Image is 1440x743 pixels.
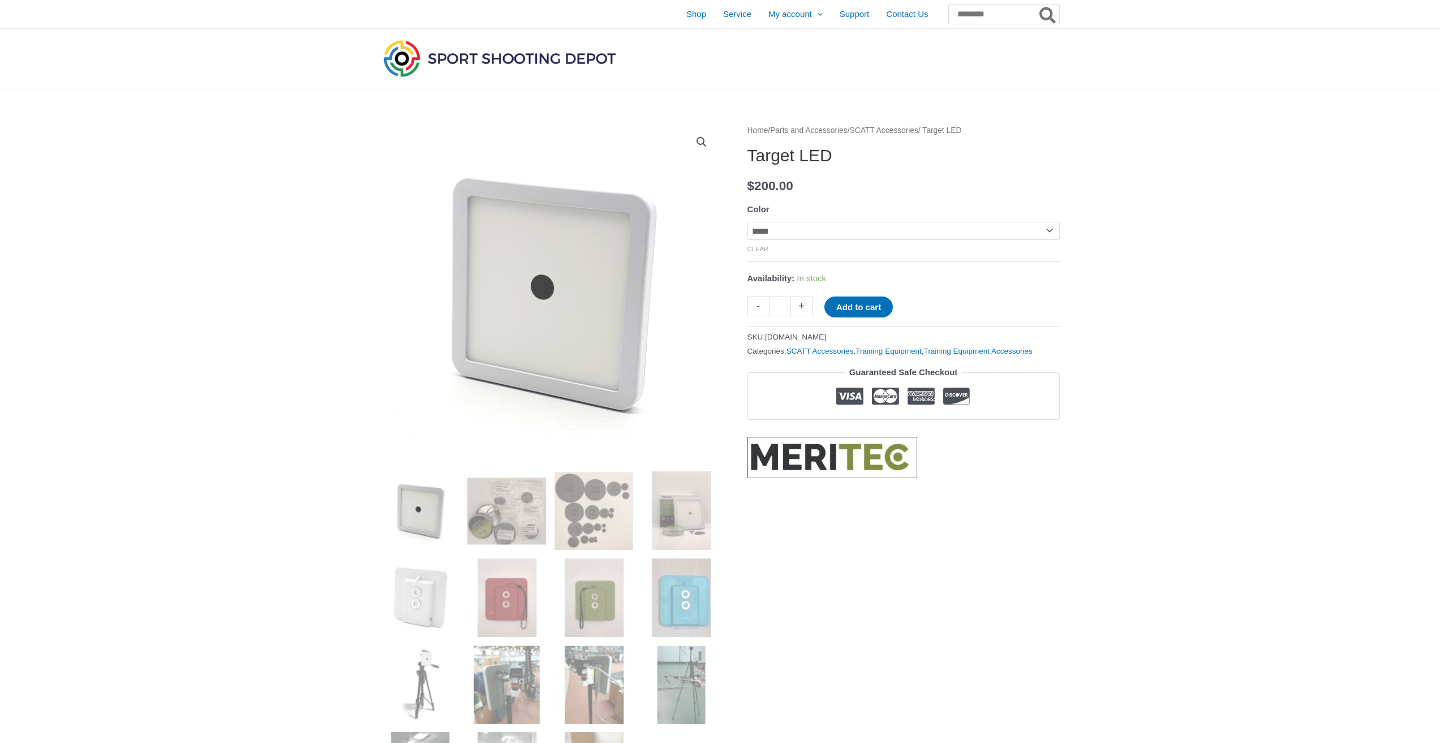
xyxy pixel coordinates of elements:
img: Sport Shooting Depot [381,37,618,79]
span: $ [747,179,755,193]
bdi: 200.00 [747,179,793,193]
a: MERITEC [747,437,917,478]
legend: Guaranteed Safe Checkout [845,364,962,380]
h1: Target LED [747,145,1060,166]
img: Target LED - Image 11 [554,646,633,724]
img: Target LED - Image 9 [381,646,459,724]
span: In stock [797,273,826,283]
button: Add to cart [824,297,893,317]
span: SKU: [747,330,827,344]
img: Target LED - Image 3 [554,471,633,550]
label: Color [747,204,770,214]
img: Target LED - Image 7 [554,559,633,637]
span: [DOMAIN_NAME] [765,333,826,341]
span: Availability: [747,273,795,283]
img: Target LED - Image 2 [467,471,546,550]
img: Target LED - Image 12 [642,646,720,724]
img: Target LED - Image 6 [467,559,546,637]
a: SCATT Accessories [850,126,918,135]
nav: Breadcrumb [747,123,1060,138]
a: View full-screen image gallery [691,132,712,152]
a: Parts and Accessories [770,126,848,135]
a: - [747,297,769,316]
a: Clear options [747,246,769,252]
a: Training Equipment [856,347,922,355]
a: SCATT Accessories [786,347,854,355]
a: Home [747,126,768,135]
a: + [791,297,813,316]
a: Training Equipment Accessories [923,347,1032,355]
img: Target LED - Image 5 [381,559,459,637]
button: Search [1037,5,1059,24]
span: Categories: , , [747,344,1033,358]
img: Target LED - Image 10 [467,646,546,724]
img: Target LED - Image 4 [642,471,720,550]
img: Target LED - Image 8 [642,559,720,637]
img: Target LED [381,471,459,550]
input: Product quantity [769,297,791,316]
img: Target LED [381,123,720,463]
